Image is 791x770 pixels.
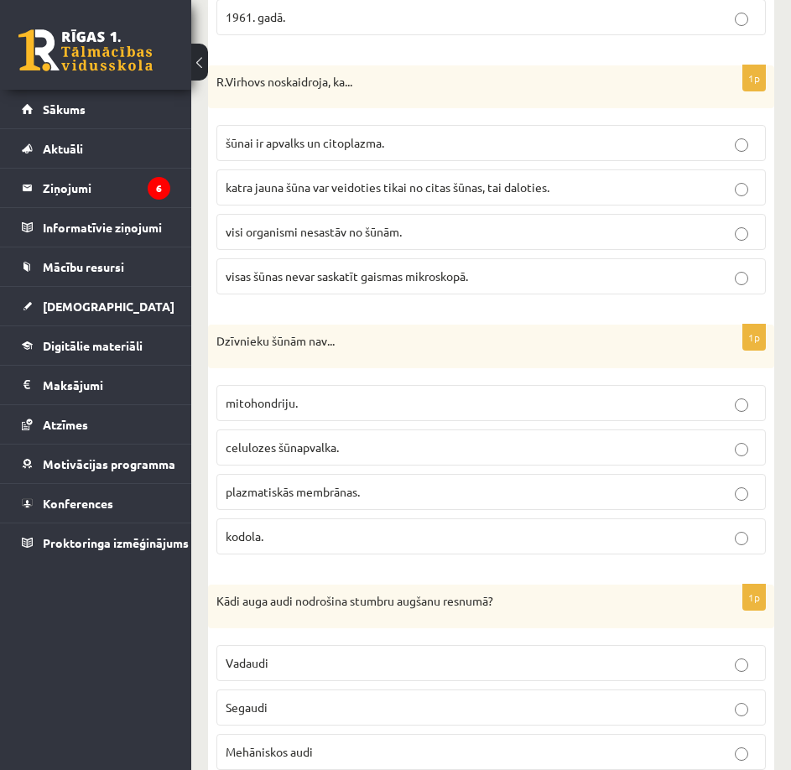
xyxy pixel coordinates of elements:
input: plazmatiskās membrānas. [735,487,748,501]
input: šūnai ir apvalks un citoplazma. [735,138,748,152]
span: Motivācijas programma [43,456,175,471]
a: Aktuāli [22,129,170,168]
input: kodola. [735,532,748,545]
a: Proktoringa izmēģinājums [22,523,170,562]
input: katra jauna šūna var veidoties tikai no citas šūnas, tai daloties. [735,183,748,196]
p: 1p [742,65,766,91]
a: Rīgas 1. Tālmācības vidusskola [18,29,153,71]
a: Sākums [22,90,170,128]
span: kodola. [226,528,263,544]
span: šūnai ir apvalks un citoplazma. [226,135,384,150]
input: Vadaudi [735,658,748,672]
input: celulozes šūnapvalka. [735,443,748,456]
input: Segaudi [735,703,748,716]
span: mitohondriju. [226,395,298,410]
p: Kādi auga audi nodrošina stumbru augšanu resnumā? [216,593,682,610]
p: 1p [742,324,766,351]
legend: Maksājumi [43,366,170,404]
span: Mācību resursi [43,259,124,274]
span: Konferences [43,496,113,511]
span: Digitālie materiāli [43,338,143,353]
input: Mehāniskos audi [735,747,748,761]
input: visas šūnas nevar saskatīt gaismas mikroskopā. [735,272,748,285]
span: Mehāniskos audi [226,744,313,759]
input: visi organismi nesastāv no šūnām. [735,227,748,241]
span: katra jauna šūna var veidoties tikai no citas šūnas, tai daloties. [226,179,549,195]
span: celulozes šūnapvalka. [226,440,339,455]
a: Konferences [22,484,170,523]
p: Dzīvnieku šūnām nav... [216,333,682,350]
a: Maksājumi [22,366,170,404]
span: 1961. gadā. [226,9,285,24]
legend: Informatīvie ziņojumi [43,208,170,247]
span: visi organismi nesastāv no šūnām. [226,224,402,239]
a: Informatīvie ziņojumi [22,208,170,247]
a: [DEMOGRAPHIC_DATA] [22,287,170,325]
input: 1961. gadā. [735,13,748,26]
span: Segaudi [226,700,268,715]
span: plazmatiskās membrānas. [226,484,360,499]
span: Sākums [43,101,86,117]
i: 6 [148,177,170,200]
p: 1p [742,584,766,611]
a: Mācību resursi [22,247,170,286]
span: visas šūnas nevar saskatīt gaismas mikroskopā. [226,268,468,284]
span: Vadaudi [226,655,268,670]
span: Aktuāli [43,141,83,156]
p: R.Virhovs noskaidroja, ka... [216,74,682,91]
span: Atzīmes [43,417,88,432]
a: Atzīmes [22,405,170,444]
a: Motivācijas programma [22,445,170,483]
a: Digitālie materiāli [22,326,170,365]
input: mitohondriju. [735,398,748,412]
span: [DEMOGRAPHIC_DATA] [43,299,174,314]
a: Ziņojumi6 [22,169,170,207]
span: Proktoringa izmēģinājums [43,535,189,550]
legend: Ziņojumi [43,169,170,207]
